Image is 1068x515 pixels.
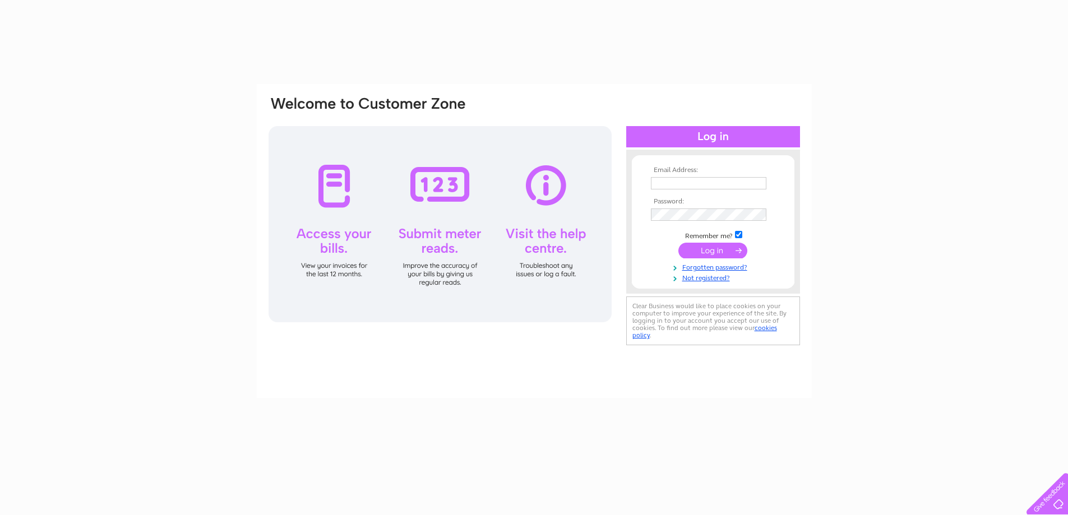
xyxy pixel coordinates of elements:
[651,261,778,272] a: Forgotten password?
[678,243,747,258] input: Submit
[651,272,778,282] a: Not registered?
[632,324,777,339] a: cookies policy
[648,198,778,206] th: Password:
[648,166,778,174] th: Email Address:
[648,229,778,240] td: Remember me?
[626,296,800,345] div: Clear Business would like to place cookies on your computer to improve your experience of the sit...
